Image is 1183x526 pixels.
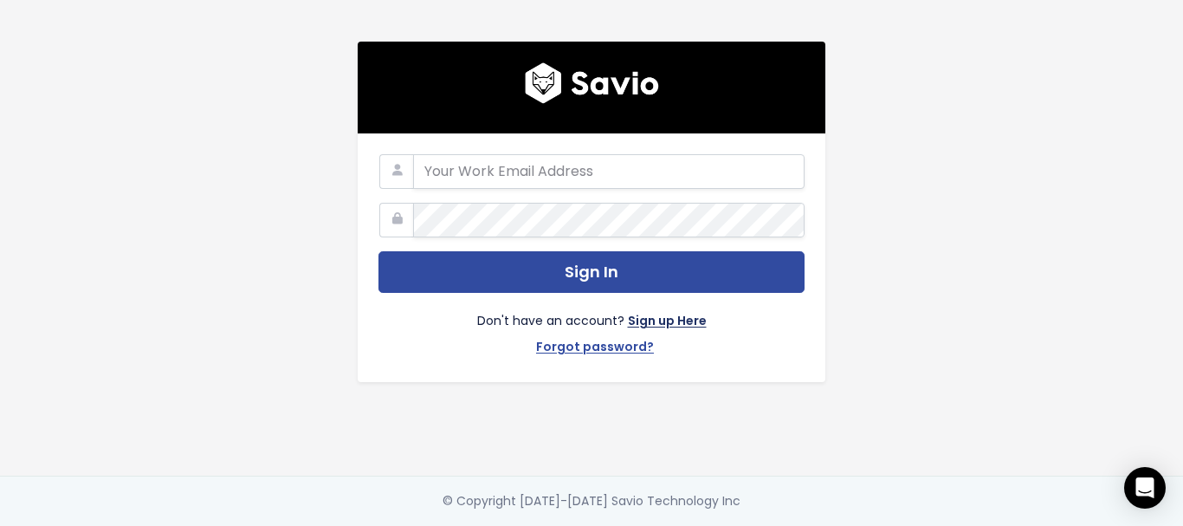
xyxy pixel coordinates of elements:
[536,336,654,361] a: Forgot password?
[413,154,805,189] input: Your Work Email Address
[1124,467,1166,509] div: Open Intercom Messenger
[378,251,805,294] button: Sign In
[378,293,805,360] div: Don't have an account?
[628,310,707,335] a: Sign up Here
[443,490,740,512] div: © Copyright [DATE]-[DATE] Savio Technology Inc
[525,62,659,104] img: logo600x187.a314fd40982d.png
